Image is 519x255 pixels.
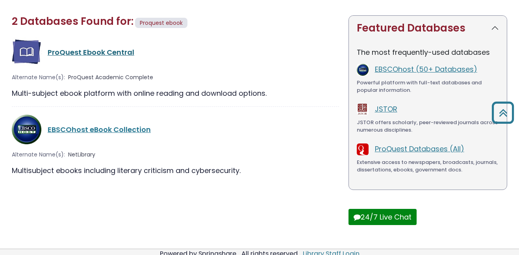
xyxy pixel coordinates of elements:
[348,209,417,225] button: 24/7 Live Chat
[68,73,153,82] span: ProQuest Academic Complete
[375,104,397,114] a: JSTOR
[48,47,134,57] a: ProQuest Ebook Central
[357,47,499,58] p: The most frequently-used databases
[357,119,499,134] div: JSTOR offers scholarly, peer-reviewed journals across numerous disciplines.
[140,19,183,27] span: Proquest ebook
[375,64,477,74] a: EBSCOhost (50+ Databases)
[12,151,65,159] span: Alternate Name(s):
[68,151,95,159] span: NetLibrary
[489,105,517,120] a: Back to Top
[12,165,339,176] div: Multisubject ebooks including literary criticism and cybersecurity.
[12,88,339,99] div: Multi-subject ebook platform with online reading and download options.
[12,73,65,82] span: Alternate Name(s):
[357,79,499,94] div: Powerful platform with full-text databases and popular information.
[12,14,133,28] span: 2 Databases Found for:
[357,158,499,174] div: Extensive access to newspapers, broadcasts, journals, dissertations, ebooks, government docs.
[375,144,464,154] a: ProQuest Databases (All)
[48,125,151,134] a: EBSCOhost eBook Collection
[349,16,507,41] button: Featured Databases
